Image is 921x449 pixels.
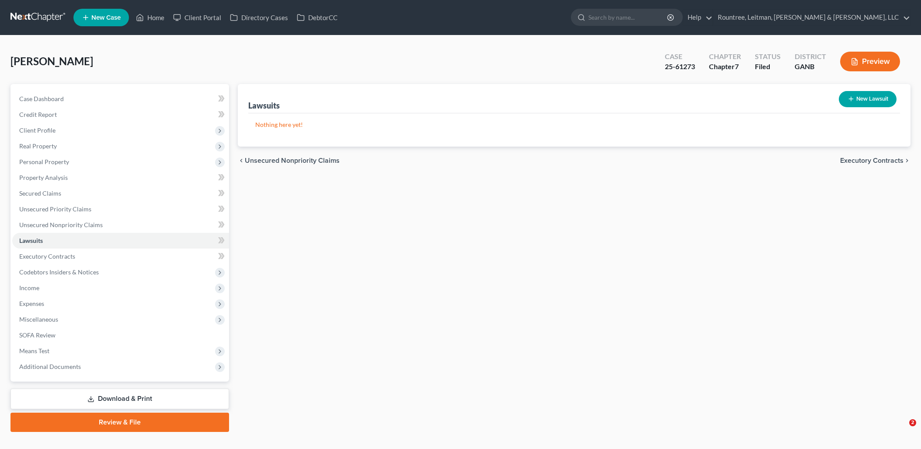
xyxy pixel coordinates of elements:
span: Client Profile [19,126,56,134]
span: Secured Claims [19,189,61,197]
div: Chapter [709,52,741,62]
a: Secured Claims [12,186,229,201]
span: Additional Documents [19,363,81,370]
span: Case Dashboard [19,95,64,102]
span: 2 [909,419,916,426]
a: Rountree, Leitman, [PERSON_NAME] & [PERSON_NAME], LLC [713,10,910,25]
a: Lawsuits [12,233,229,249]
button: Preview [840,52,900,71]
div: Filed [755,62,781,72]
span: 7 [735,62,739,70]
a: Client Portal [169,10,226,25]
span: New Case [91,14,121,21]
div: District [795,52,826,62]
div: Status [755,52,781,62]
span: Unsecured Priority Claims [19,205,91,213]
button: New Lawsuit [839,91,897,107]
span: Unsecured Nonpriority Claims [245,157,340,164]
i: chevron_left [238,157,245,164]
a: Review & File [10,413,229,432]
p: Nothing here yet! [255,120,893,129]
div: 25-61273 [665,62,695,72]
span: Codebtors Insiders & Notices [19,268,99,276]
button: chevron_left Unsecured Nonpriority Claims [238,157,340,164]
span: Unsecured Nonpriority Claims [19,221,103,228]
div: Lawsuits [248,100,280,111]
span: Real Property [19,142,57,150]
i: chevron_right [904,157,911,164]
span: Personal Property [19,158,69,165]
a: Help [683,10,712,25]
span: SOFA Review [19,331,56,339]
a: Home [132,10,169,25]
span: Credit Report [19,111,57,118]
span: Means Test [19,347,49,354]
a: Unsecured Nonpriority Claims [12,217,229,233]
a: SOFA Review [12,327,229,343]
div: Case [665,52,695,62]
a: Credit Report [12,107,229,123]
a: Case Dashboard [12,91,229,107]
input: Search by name... [588,9,668,25]
span: Lawsuits [19,237,43,244]
span: Executory Contracts [19,253,75,260]
a: Unsecured Priority Claims [12,201,229,217]
a: Directory Cases [226,10,292,25]
span: Income [19,284,39,291]
span: [PERSON_NAME] [10,55,93,67]
span: Expenses [19,300,44,307]
div: GANB [795,62,826,72]
span: Property Analysis [19,174,68,181]
span: Miscellaneous [19,316,58,323]
div: Chapter [709,62,741,72]
a: Property Analysis [12,170,229,186]
iframe: Intercom live chat [891,419,912,440]
button: Executory Contracts chevron_right [840,157,911,164]
a: DebtorCC [292,10,342,25]
span: Executory Contracts [840,157,904,164]
a: Download & Print [10,389,229,409]
a: Executory Contracts [12,249,229,264]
